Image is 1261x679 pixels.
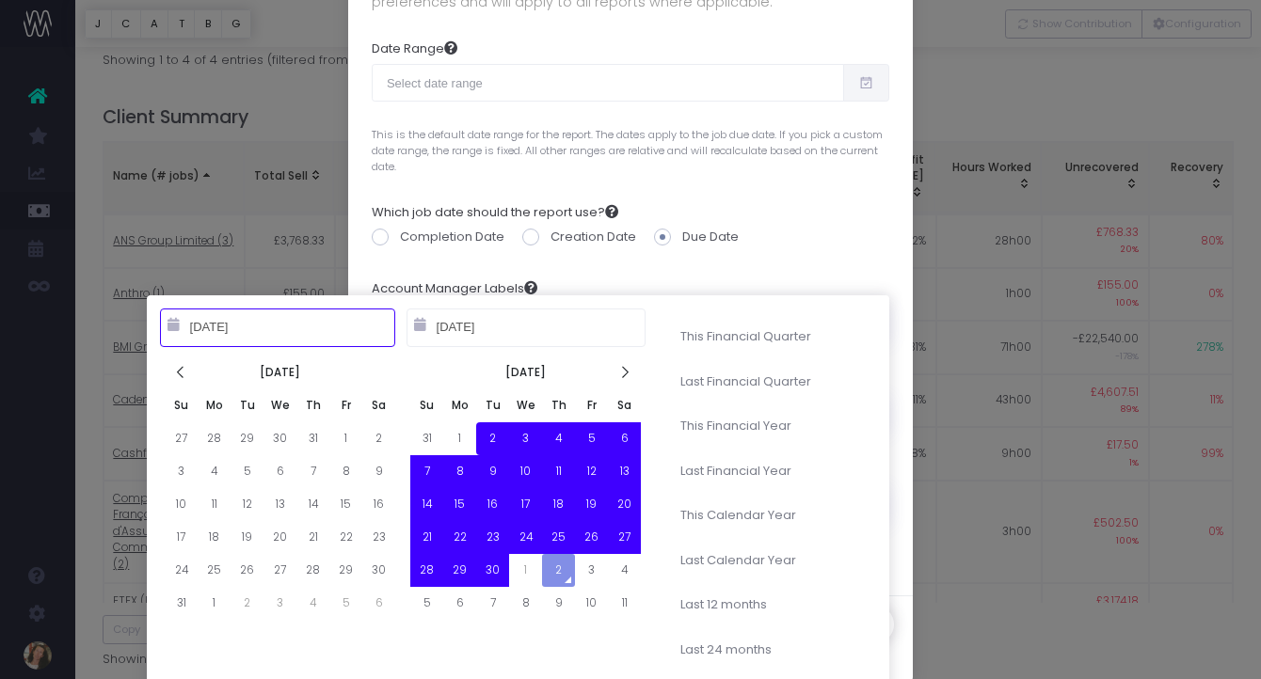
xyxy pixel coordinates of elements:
[231,422,263,455] td: 29
[231,488,263,521] td: 12
[362,455,395,488] td: 9
[608,455,641,488] td: 13
[372,64,844,102] input: Select date range
[509,389,542,422] th: We
[362,521,395,554] td: 23
[231,455,263,488] td: 5
[198,554,231,587] td: 25
[263,455,296,488] td: 6
[410,554,443,587] td: 28
[410,587,443,620] td: 5
[443,521,476,554] td: 22
[542,587,575,620] td: 9
[509,521,542,554] td: 24
[608,554,641,587] td: 4
[198,356,362,389] th: [DATE]
[329,422,362,455] td: 1
[329,455,362,488] td: 8
[231,521,263,554] td: 19
[198,488,231,521] td: 11
[263,521,296,554] td: 20
[668,364,866,400] li: Last Financial Quarter
[372,279,537,298] label: Account Manager Labels
[410,488,443,521] td: 14
[296,422,329,455] td: 31
[372,120,889,174] span: This is the default date range for the report. The dates apply to the job due date. If you pick a...
[410,521,443,554] td: 21
[476,455,509,488] td: 9
[165,554,198,587] td: 24
[476,554,509,587] td: 30
[542,422,575,455] td: 4
[542,389,575,422] th: Th
[362,488,395,521] td: 16
[263,488,296,521] td: 13
[372,39,457,58] label: Date Range
[575,389,608,422] th: Fr
[329,587,362,620] td: 5
[575,422,608,455] td: 5
[198,389,231,422] th: Mo
[575,554,608,587] td: 3
[668,453,866,489] li: Last Financial Year
[198,455,231,488] td: 4
[476,521,509,554] td: 23
[165,488,198,521] td: 10
[329,488,362,521] td: 15
[509,422,542,455] td: 3
[509,554,542,587] td: 1
[296,587,329,620] td: 4
[263,422,296,455] td: 30
[165,521,198,554] td: 17
[443,389,476,422] th: Mo
[443,587,476,620] td: 6
[575,521,608,554] td: 26
[410,422,443,455] td: 31
[542,455,575,488] td: 11
[296,389,329,422] th: Th
[608,521,641,554] td: 27
[263,389,296,422] th: We
[296,455,329,488] td: 7
[668,497,866,533] li: This Calendar Year
[509,455,542,488] td: 10
[372,228,504,246] label: Completion Date
[362,422,395,455] td: 2
[542,521,575,554] td: 25
[522,228,636,246] label: Creation Date
[443,455,476,488] td: 8
[165,422,198,455] td: 27
[509,587,542,620] td: 8
[296,521,329,554] td: 21
[198,587,231,620] td: 1
[476,389,509,422] th: Tu
[165,587,198,620] td: 31
[165,455,198,488] td: 3
[362,389,395,422] th: Sa
[575,587,608,620] td: 10
[668,632,866,668] li: Last 24 months
[542,488,575,521] td: 18
[542,554,575,587] td: 2
[443,422,476,455] td: 1
[263,554,296,587] td: 27
[608,422,641,455] td: 6
[476,422,509,455] td: 2
[443,356,608,389] th: [DATE]
[668,319,866,355] li: This Financial Quarter
[509,488,542,521] td: 17
[608,587,641,620] td: 11
[329,389,362,422] th: Fr
[198,422,231,455] td: 28
[608,389,641,422] th: Sa
[231,389,263,422] th: Tu
[443,488,476,521] td: 15
[410,455,443,488] td: 7
[668,587,866,623] li: Last 12 months
[329,554,362,587] td: 29
[296,554,329,587] td: 28
[654,228,739,246] label: Due Date
[362,587,395,620] td: 6
[362,554,395,587] td: 30
[476,488,509,521] td: 16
